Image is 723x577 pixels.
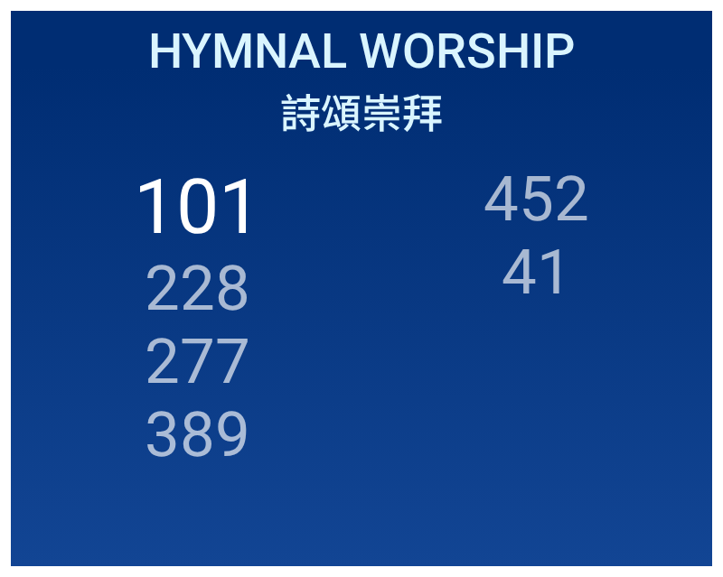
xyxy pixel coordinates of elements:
[145,252,250,325] li: 228
[134,163,261,252] li: 101
[145,398,250,471] li: 389
[502,236,572,309] li: 41
[145,325,250,398] li: 277
[148,23,575,79] span: Hymnal Worship
[280,81,443,140] span: 詩頌崇拜
[484,163,589,236] li: 452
